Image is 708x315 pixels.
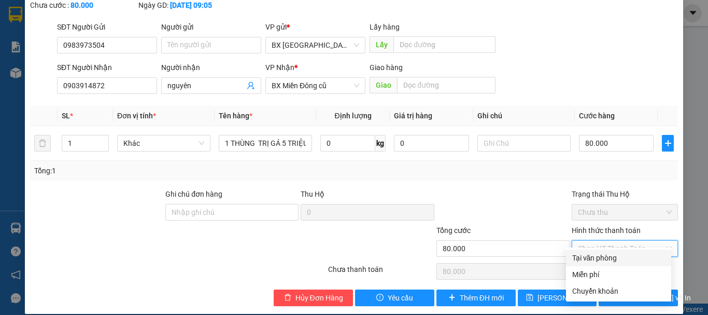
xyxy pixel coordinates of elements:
span: Thêm ĐH mới [460,292,504,304]
label: Ghi chú đơn hàng [165,190,222,198]
span: Chưa thu [578,204,672,220]
span: 0983973504 [4,70,51,79]
span: kg [375,135,386,152]
span: save [526,294,533,302]
div: Tổng: 1 [34,165,274,176]
span: VP Nhận [265,63,294,72]
span: Giá trị hàng [394,112,432,120]
span: [PERSON_NAME] thay đổi [537,292,620,304]
span: Tên hàng [219,112,252,120]
span: Thu Hộ [301,190,324,198]
span: user-add [247,81,255,90]
div: Người gửi [161,21,261,33]
button: deleteHủy Đơn Hàng [274,290,353,306]
span: Chọn HT Thanh Toán [578,241,672,256]
button: save[PERSON_NAME] thay đổi [518,290,597,306]
span: SL [62,112,70,120]
input: Ghi chú đơn hàng [165,204,299,221]
span: Giao [370,77,397,93]
button: plusThêm ĐH mới [436,290,516,306]
span: BX Quảng Ngãi ĐT: [37,36,145,56]
span: Giao hàng [370,63,403,72]
strong: CÔNG TY CP BÌNH TÂM [37,6,140,35]
button: exclamation-circleYêu cầu [355,290,434,306]
input: VD: Bàn, Ghế [219,135,312,152]
input: Ghi Chú [477,135,571,152]
button: delete [34,135,51,152]
div: Người nhận [161,62,261,73]
div: Chưa thanh toán [327,264,435,282]
span: Hủy Đơn Hàng [295,292,343,304]
span: Định lượng [334,112,371,120]
div: VP gửi [265,21,365,33]
span: Đơn vị tính [117,112,156,120]
span: Lấy [370,36,393,53]
b: [DATE] 09:05 [170,1,212,9]
input: Dọc đường [393,36,495,53]
div: Miễn phí [572,269,665,280]
span: plus [448,294,456,302]
th: Ghi chú [473,106,575,126]
span: Tổng cước [436,226,471,235]
button: printer[PERSON_NAME] và In [599,290,678,306]
span: plus [662,139,673,147]
label: Hình thức thanh toán [572,226,641,235]
input: Dọc đường [397,77,495,93]
span: Yêu cầu [388,292,413,304]
div: Trạng thái Thu Hộ [572,188,678,200]
b: 80.000 [70,1,93,9]
img: logo [4,8,35,54]
div: Chuyển khoản [572,285,665,297]
span: Cước hàng [579,112,615,120]
button: plus [662,135,674,152]
span: BX Quảng Ngãi [272,37,359,53]
span: delete [284,294,291,302]
span: BX Miền Đông cũ [272,78,359,93]
span: Khác [123,135,204,151]
span: 0941 78 2525 [37,36,145,56]
span: Gửi: [4,60,19,70]
div: SĐT Người Nhận [57,62,157,73]
div: SĐT Người Gửi [57,21,157,33]
div: Tại văn phòng [572,252,665,264]
span: Lấy hàng [370,23,400,31]
span: BX [GEOGRAPHIC_DATA] - [19,60,116,70]
span: exclamation-circle [376,294,384,302]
